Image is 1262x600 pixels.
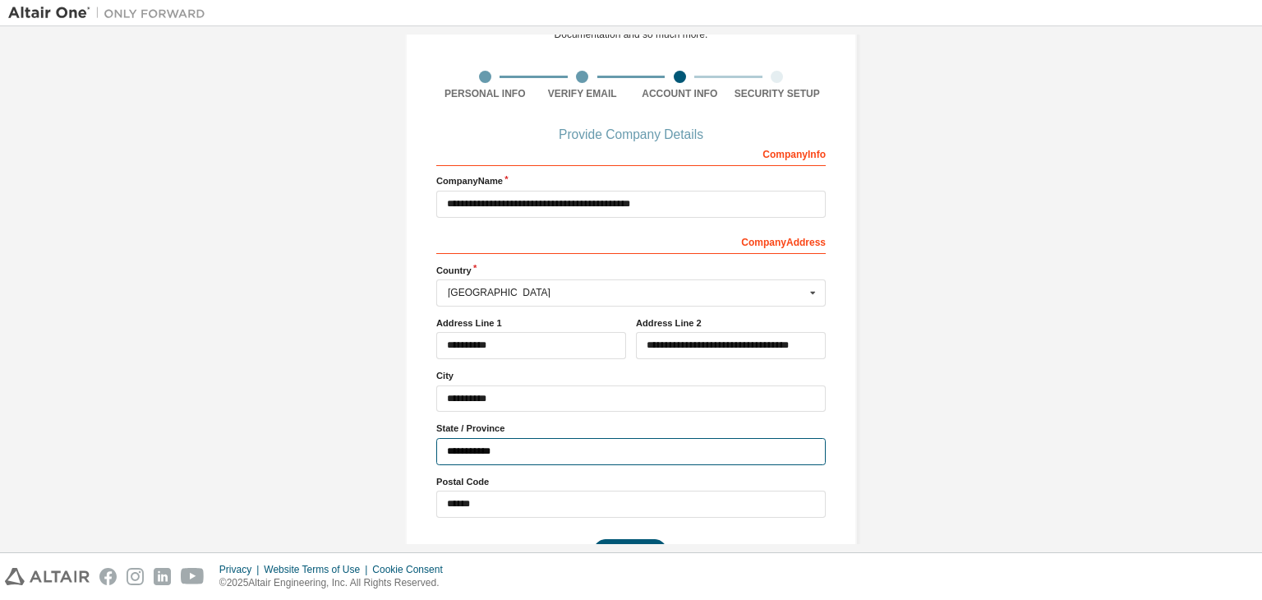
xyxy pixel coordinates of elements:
[219,576,453,590] p: © 2025 Altair Engineering, Inc. All Rights Reserved.
[436,369,826,382] label: City
[534,87,632,100] div: Verify Email
[5,568,90,585] img: altair_logo.svg
[372,563,452,576] div: Cookie Consent
[264,563,372,576] div: Website Terms of Use
[127,568,144,585] img: instagram.svg
[436,130,826,140] div: Provide Company Details
[636,316,826,330] label: Address Line 2
[448,288,805,298] div: [GEOGRAPHIC_DATA]
[219,563,264,576] div: Privacy
[436,140,826,166] div: Company Info
[593,539,667,564] button: Next
[436,475,826,488] label: Postal Code
[436,174,826,187] label: Company Name
[436,422,826,435] label: State / Province
[631,87,729,100] div: Account Info
[154,568,171,585] img: linkedin.svg
[8,5,214,21] img: Altair One
[436,316,626,330] label: Address Line 1
[181,568,205,585] img: youtube.svg
[729,87,827,100] div: Security Setup
[436,87,534,100] div: Personal Info
[99,568,117,585] img: facebook.svg
[436,228,826,254] div: Company Address
[436,264,826,277] label: Country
